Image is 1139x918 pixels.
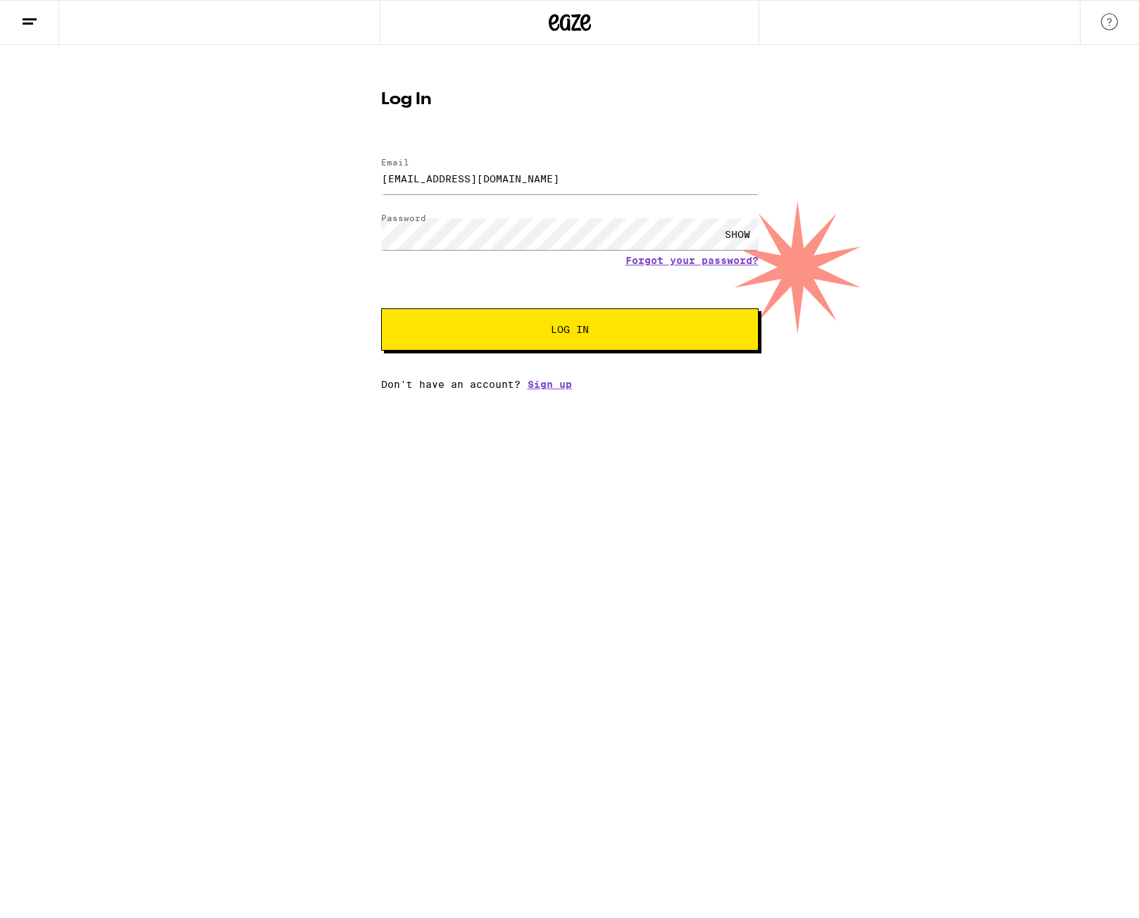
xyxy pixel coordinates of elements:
input: Email [381,163,759,194]
span: Log In [551,325,589,334]
button: Log In [381,308,759,351]
a: Forgot your password? [625,255,759,266]
a: Sign up [528,379,572,390]
div: SHOW [716,218,759,250]
h1: Log In [381,92,759,108]
div: Don't have an account? [381,379,759,390]
span: Help [32,10,61,23]
label: Email [381,158,409,167]
label: Password [381,213,426,222]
